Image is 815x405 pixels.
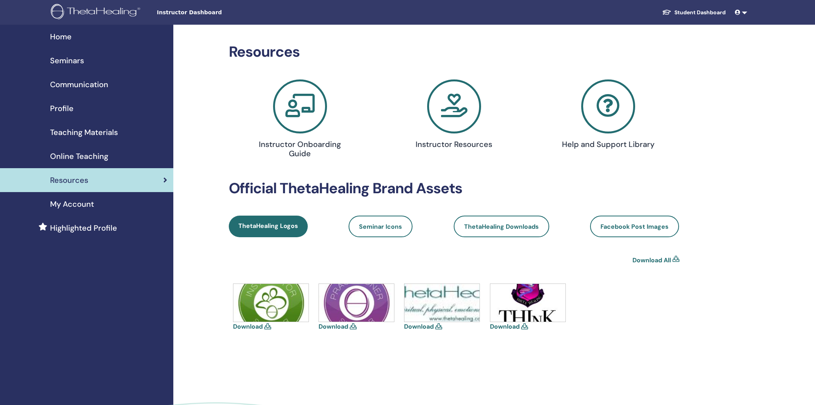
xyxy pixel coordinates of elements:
h2: Official ThetaHealing Brand Assets [229,180,679,197]
span: ThetaHealing Downloads [464,223,539,231]
img: thetahealing-logo-a-copy.jpg [404,284,480,322]
h2: Resources [229,43,679,61]
a: ThetaHealing Logos [229,216,308,237]
a: Instructor Resources [382,79,527,152]
span: Seminars [50,55,84,66]
span: Instructor Dashboard [157,8,272,17]
span: Home [50,31,72,42]
a: Download [490,322,520,331]
h4: Instructor Onboarding Guide [249,140,350,158]
a: Download [404,322,434,331]
span: Online Teaching [50,150,108,162]
a: ThetaHealing Downloads [454,216,549,237]
a: Download All [632,256,671,265]
span: Teaching Materials [50,127,118,138]
img: graduation-cap-white.svg [662,9,671,15]
a: Student Dashboard [656,5,732,20]
a: Help and Support Library [536,79,681,152]
span: Profile [50,103,74,114]
a: Download [233,322,263,331]
img: icons-practitioner.jpg [319,284,394,322]
h4: Instructor Resources [403,140,505,149]
a: Instructor Onboarding Guide [228,79,372,161]
img: logo.png [51,4,143,21]
span: Communication [50,79,108,90]
span: Facebook Post Images [600,223,669,231]
span: Resources [50,174,88,186]
img: think-shield.jpg [490,284,565,322]
span: Highlighted Profile [50,222,117,234]
a: Seminar Icons [349,216,413,237]
a: Facebook Post Images [590,216,679,237]
img: icons-instructor.jpg [233,284,309,322]
span: My Account [50,198,94,210]
h4: Help and Support Library [557,140,659,149]
a: Download [319,322,348,331]
span: ThetaHealing Logos [238,222,298,230]
span: Seminar Icons [359,223,402,231]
